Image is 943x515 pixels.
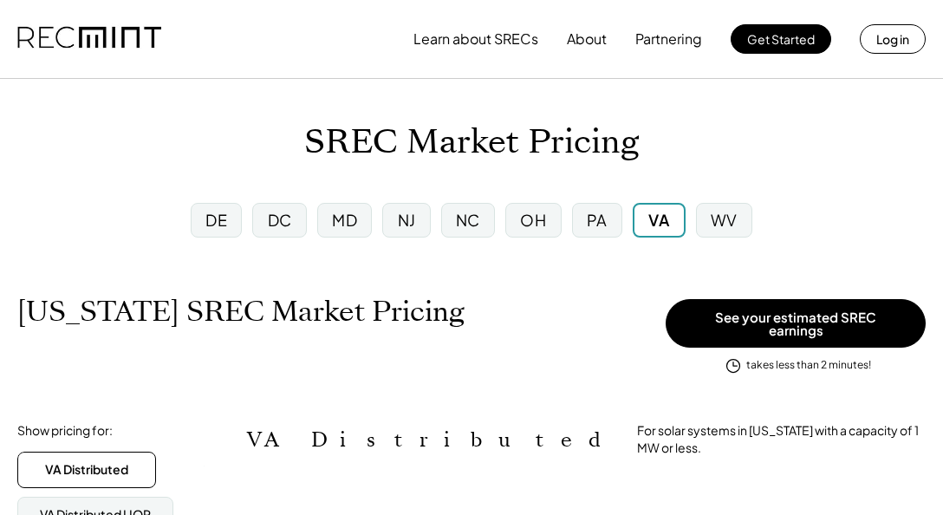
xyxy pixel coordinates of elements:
img: recmint-logotype%403x.png [17,10,161,68]
button: Get Started [731,24,831,54]
div: Show pricing for: [17,422,113,440]
button: Partnering [635,22,702,56]
div: WV [711,209,738,231]
button: About [567,22,607,56]
button: See your estimated SREC earnings [666,299,926,348]
div: VA Distributed [45,461,128,479]
h2: VA Distributed [247,427,611,453]
h1: SREC Market Pricing [304,122,639,163]
h1: [US_STATE] SREC Market Pricing [17,295,465,329]
div: DE [205,209,227,231]
div: takes less than 2 minutes! [746,358,871,373]
div: DC [268,209,292,231]
div: PA [587,209,608,231]
div: OH [520,209,546,231]
div: MD [332,209,357,231]
div: NC [456,209,480,231]
button: Log in [860,24,926,54]
div: NJ [398,209,416,231]
button: Learn about SRECs [413,22,538,56]
div: For solar systems in [US_STATE] with a capacity of 1 MW or less. [637,422,926,456]
div: VA [648,209,669,231]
